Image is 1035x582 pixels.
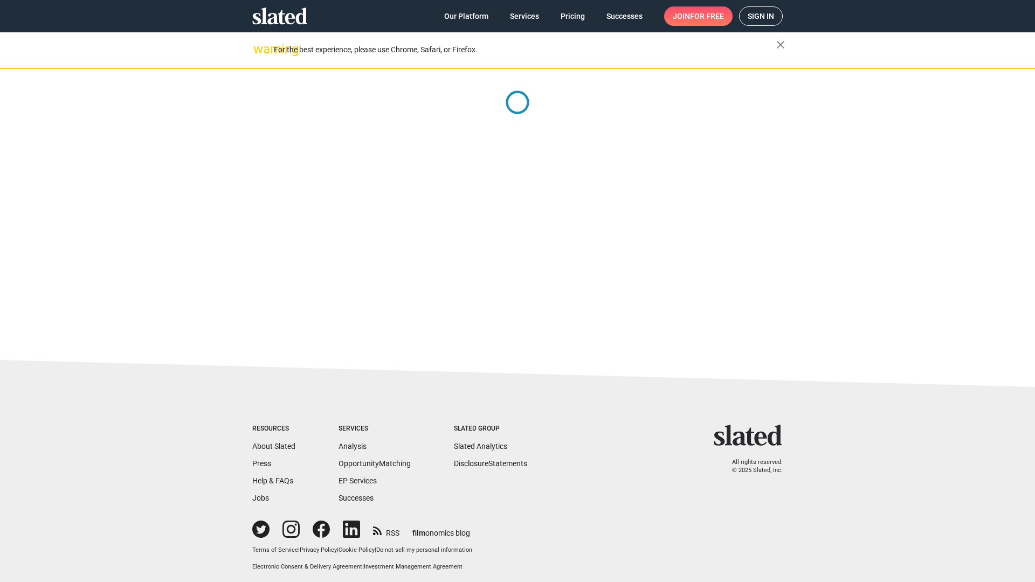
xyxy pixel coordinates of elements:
[673,6,724,26] span: Join
[339,494,374,502] a: Successes
[748,7,774,25] span: Sign in
[375,546,376,553] span: |
[606,6,643,26] span: Successes
[252,442,295,451] a: About Slated
[561,6,585,26] span: Pricing
[252,476,293,485] a: Help & FAQs
[412,519,470,538] a: filmonomics blog
[598,6,651,26] a: Successes
[339,476,377,485] a: EP Services
[454,442,507,451] a: Slated Analytics
[373,522,399,538] a: RSS
[436,6,497,26] a: Our Platform
[774,38,787,51] mat-icon: close
[690,6,724,26] span: for free
[501,6,548,26] a: Services
[252,494,269,502] a: Jobs
[444,6,488,26] span: Our Platform
[252,425,295,433] div: Resources
[376,546,472,555] button: Do not sell my personal information
[252,459,271,468] a: Press
[664,6,733,26] a: Joinfor free
[510,6,539,26] span: Services
[412,529,425,537] span: film
[339,459,411,468] a: OpportunityMatching
[454,425,527,433] div: Slated Group
[362,563,364,570] span: |
[721,459,783,474] p: All rights reserved. © 2025 Slated, Inc.
[252,563,362,570] a: Electronic Consent & Delivery Agreement
[454,459,527,468] a: DisclosureStatements
[339,442,367,451] a: Analysis
[253,43,266,56] mat-icon: warning
[274,43,776,57] div: For the best experience, please use Chrome, Safari, or Firefox.
[339,425,411,433] div: Services
[739,6,783,26] a: Sign in
[552,6,594,26] a: Pricing
[298,546,300,553] span: |
[337,546,339,553] span: |
[364,563,463,570] a: Investment Management Agreement
[252,546,298,553] a: Terms of Service
[339,546,375,553] a: Cookie Policy
[300,546,337,553] a: Privacy Policy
